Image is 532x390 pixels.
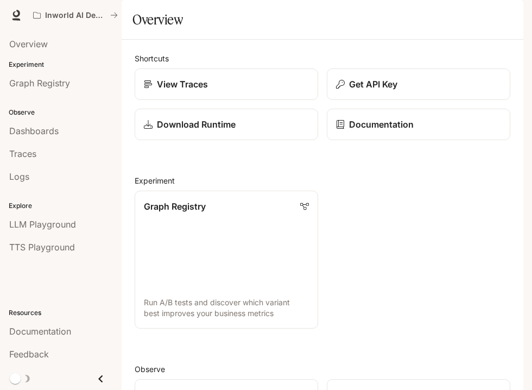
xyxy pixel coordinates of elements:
h2: Shortcuts [135,53,510,64]
h2: Experiment [135,175,510,186]
a: Graph RegistryRun A/B tests and discover which variant best improves your business metrics [135,191,318,329]
h2: Observe [135,363,510,375]
h1: Overview [132,9,183,30]
a: Download Runtime [135,109,318,140]
p: Graph Registry [144,200,206,213]
p: Inworld AI Demos [45,11,106,20]
p: Run A/B tests and discover which variant best improves your business metrics [144,297,309,319]
p: Documentation [349,118,414,131]
p: View Traces [157,78,208,91]
button: All workspaces [28,4,123,26]
a: View Traces [135,68,318,100]
a: Documentation [327,109,510,140]
p: Get API Key [349,78,397,91]
button: Get API Key [327,68,510,100]
p: Download Runtime [157,118,236,131]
